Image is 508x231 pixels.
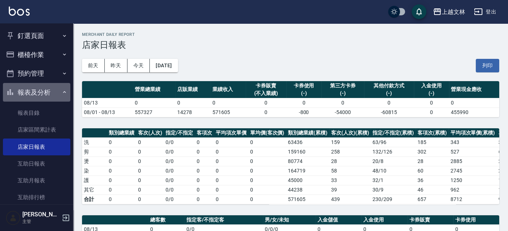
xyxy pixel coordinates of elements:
[416,166,449,175] td: 60
[416,128,449,138] th: 客項次(累積)
[288,90,320,97] div: (-)
[449,194,497,204] td: 8712
[286,98,322,107] td: 0
[248,185,286,194] td: 0
[82,32,499,37] h2: Merchant Daily Report
[133,81,175,98] th: 營業總業績
[416,82,447,90] div: 入金使用
[449,98,499,107] td: 0
[449,185,497,194] td: 962
[164,156,195,166] td: 0 / 0
[366,82,412,90] div: 其他付款方式
[164,185,195,194] td: 0 / 0
[449,107,499,117] td: 455990
[416,137,449,147] td: 185
[211,81,246,98] th: 業績收入
[3,105,70,121] a: 報表目錄
[286,147,329,156] td: 159160
[248,137,286,147] td: 0
[107,175,136,185] td: 0
[133,107,175,117] td: 557327
[329,175,371,185] td: 33
[3,189,70,206] a: 互助排行榜
[442,7,465,16] div: 上越文林
[136,156,164,166] td: 0
[408,215,453,225] th: 卡券販賣
[248,166,286,175] td: 0
[195,156,214,166] td: 0
[3,172,70,189] a: 互助月報表
[449,156,497,166] td: 2885
[136,185,164,194] td: 0
[136,166,164,175] td: 0
[248,90,284,97] div: (不入業績)
[127,59,150,72] button: 今天
[3,139,70,155] a: 店家日報表
[214,166,248,175] td: 0
[164,175,195,185] td: 0 / 0
[150,59,178,72] button: [DATE]
[286,107,322,117] td: -800
[248,156,286,166] td: 0
[286,194,329,204] td: 571605
[286,166,329,175] td: 164719
[286,185,329,194] td: 44238
[22,218,60,225] p: 主管
[321,98,364,107] td: 0
[246,107,286,117] td: 0
[82,166,107,175] td: 染
[136,147,164,156] td: 0
[82,194,107,204] td: 合計
[371,156,416,166] td: 20 / 8
[22,211,60,218] h5: [PERSON_NAME]
[214,137,248,147] td: 0
[164,194,195,204] td: 0/0
[323,90,362,97] div: (-)
[476,59,499,72] button: 列印
[371,166,416,175] td: 48 / 10
[248,194,286,204] td: 0
[323,82,362,90] div: 第三方卡券
[471,5,499,19] button: 登出
[136,137,164,147] td: 0
[82,98,133,107] td: 08/13
[366,90,412,97] div: (-)
[329,128,371,138] th: 客次(人次)(累積)
[82,40,499,50] h3: 店家日報表
[453,215,499,225] th: 卡券使用
[82,107,133,117] td: 08/01 - 08/13
[107,194,136,204] td: 0
[248,147,286,156] td: 0
[211,107,246,117] td: 571605
[214,128,248,138] th: 平均項次單價
[195,185,214,194] td: 0
[82,175,107,185] td: 護
[288,82,320,90] div: 卡券使用
[248,175,286,185] td: 0
[133,98,175,107] td: 0
[82,156,107,166] td: 燙
[416,90,447,97] div: (-)
[412,4,426,19] button: save
[246,98,286,107] td: 0
[371,194,416,204] td: 230/209
[195,175,214,185] td: 0
[286,156,329,166] td: 80774
[214,175,248,185] td: 0
[82,185,107,194] td: 其它
[248,82,284,90] div: 卡券販賣
[107,185,136,194] td: 0
[107,128,136,138] th: 類別總業績
[148,215,185,225] th: 總客數
[248,128,286,138] th: 單均價(客次價)
[211,98,246,107] td: 0
[164,166,195,175] td: 0 / 0
[449,137,497,147] td: 343
[214,185,248,194] td: 0
[82,81,499,117] table: a dense table
[286,175,329,185] td: 45000
[414,98,449,107] td: 0
[371,175,416,185] td: 32 / 1
[195,194,214,204] td: 0
[136,194,164,204] td: 0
